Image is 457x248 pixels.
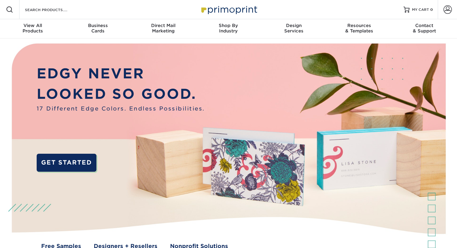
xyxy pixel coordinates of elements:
[261,23,326,34] div: Services
[37,154,96,172] a: GET STARTED
[37,63,205,84] p: EDGY NEVER
[261,23,326,28] span: Design
[131,19,196,38] a: Direct MailMarketing
[412,7,429,12] span: MY CART
[65,23,130,28] span: Business
[65,23,130,34] div: Cards
[196,23,261,28] span: Shop By
[196,19,261,38] a: Shop ByIndustry
[37,104,205,113] span: 17 Different Edge Colors. Endless Possibilities.
[392,23,457,34] div: & Support
[392,19,457,38] a: Contact& Support
[131,23,196,34] div: Marketing
[65,19,130,38] a: BusinessCards
[392,23,457,28] span: Contact
[24,6,83,13] input: SEARCH PRODUCTS.....
[37,84,205,104] p: LOOKED SO GOOD.
[196,23,261,34] div: Industry
[326,19,391,38] a: Resources& Templates
[326,23,391,28] span: Resources
[326,23,391,34] div: & Templates
[131,23,196,28] span: Direct Mail
[430,8,433,12] span: 0
[261,19,326,38] a: DesignServices
[199,3,259,16] img: Primoprint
